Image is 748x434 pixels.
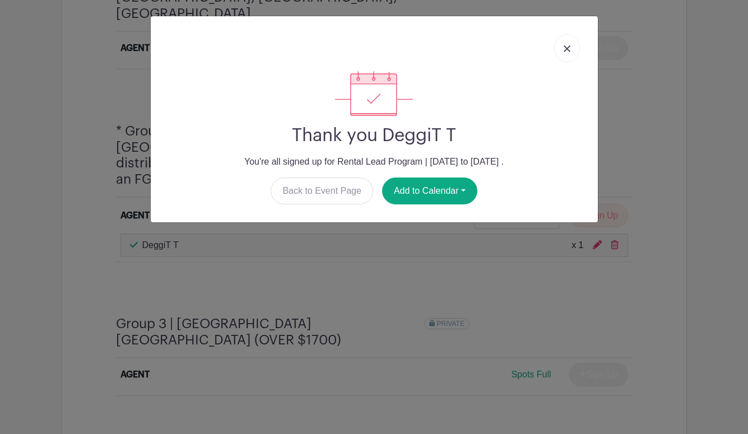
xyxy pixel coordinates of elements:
img: signup_complete-c468d5dda3e2740ee63a24cb0ba0d3ce5d8a4ecd24259e683200fb1569d990c8.svg [335,71,412,116]
h2: Thank you DeggiT T [160,125,589,146]
a: Back to Event Page [271,178,373,204]
img: close_button-5f87c8562297e5c2d7936805f587ecaba9071eb48480494691a3f1689db116b3.svg [564,45,570,52]
button: Add to Calendar [382,178,477,204]
p: You're all signed up for Rental Lead Program | [DATE] to [DATE] . [160,155,589,169]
